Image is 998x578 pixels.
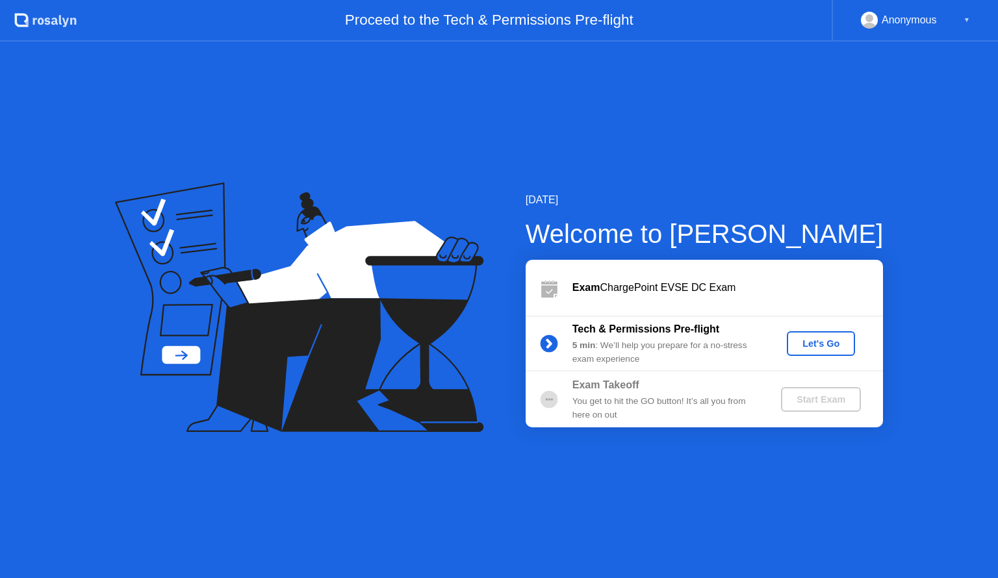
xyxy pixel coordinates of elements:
b: Exam [572,282,600,293]
b: Tech & Permissions Pre-flight [572,323,719,334]
div: Start Exam [786,394,856,405]
div: ChargePoint EVSE DC Exam [572,280,883,295]
b: 5 min [572,340,596,350]
button: Let's Go [787,331,855,356]
button: Start Exam [781,387,861,412]
div: Welcome to [PERSON_NAME] [526,214,884,253]
div: : We’ll help you prepare for a no-stress exam experience [572,339,760,366]
b: Exam Takeoff [572,379,639,390]
div: ▼ [964,12,970,29]
div: Anonymous [882,12,937,29]
div: [DATE] [526,192,884,208]
div: Let's Go [792,338,850,349]
div: You get to hit the GO button! It’s all you from here on out [572,395,760,421]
